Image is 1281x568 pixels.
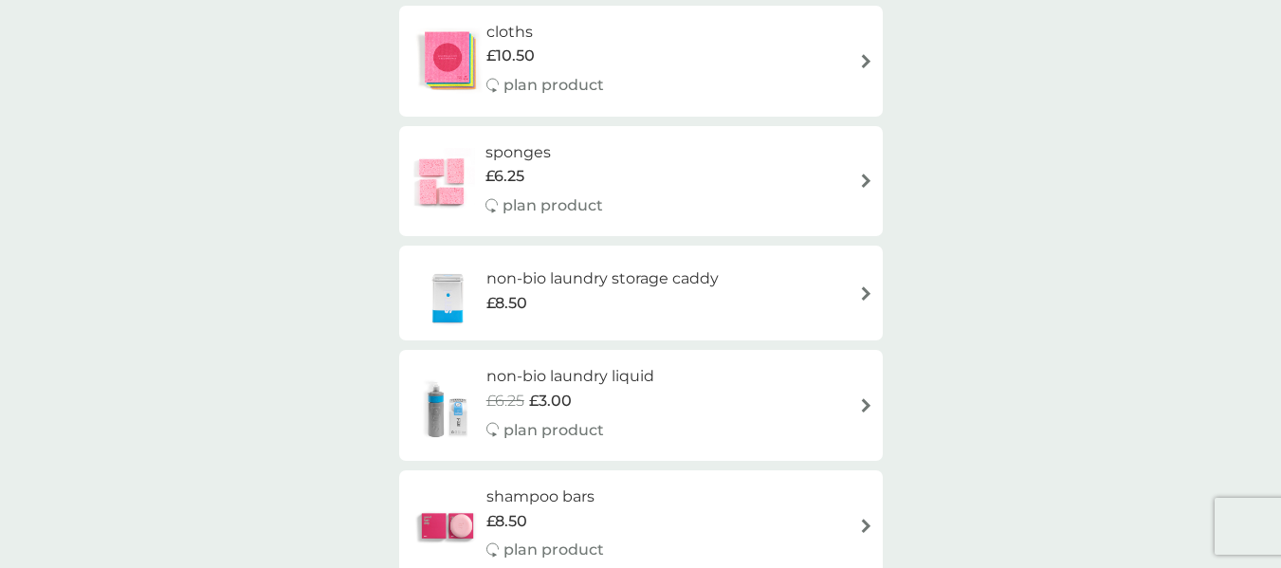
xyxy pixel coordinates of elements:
[486,389,524,413] span: £6.25
[486,291,527,316] span: £8.50
[503,193,603,218] p: plan product
[409,493,486,559] img: shampoo bars
[503,538,604,562] p: plan product
[486,364,654,389] h6: non-bio laundry liquid
[409,260,486,326] img: non-bio laundry storage caddy
[529,389,572,413] span: £3.00
[859,174,873,188] img: arrow right
[485,164,524,189] span: £6.25
[486,20,604,45] h6: cloths
[409,148,475,214] img: sponges
[859,286,873,301] img: arrow right
[486,44,535,68] span: £10.50
[486,266,719,291] h6: non-bio laundry storage caddy
[859,54,873,68] img: arrow right
[485,140,603,165] h6: sponges
[859,398,873,412] img: arrow right
[409,27,486,94] img: cloths
[859,519,873,533] img: arrow right
[503,73,604,98] p: plan product
[409,373,486,439] img: non-bio laundry liquid
[503,418,604,443] p: plan product
[486,509,527,534] span: £8.50
[486,485,604,509] h6: shampoo bars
